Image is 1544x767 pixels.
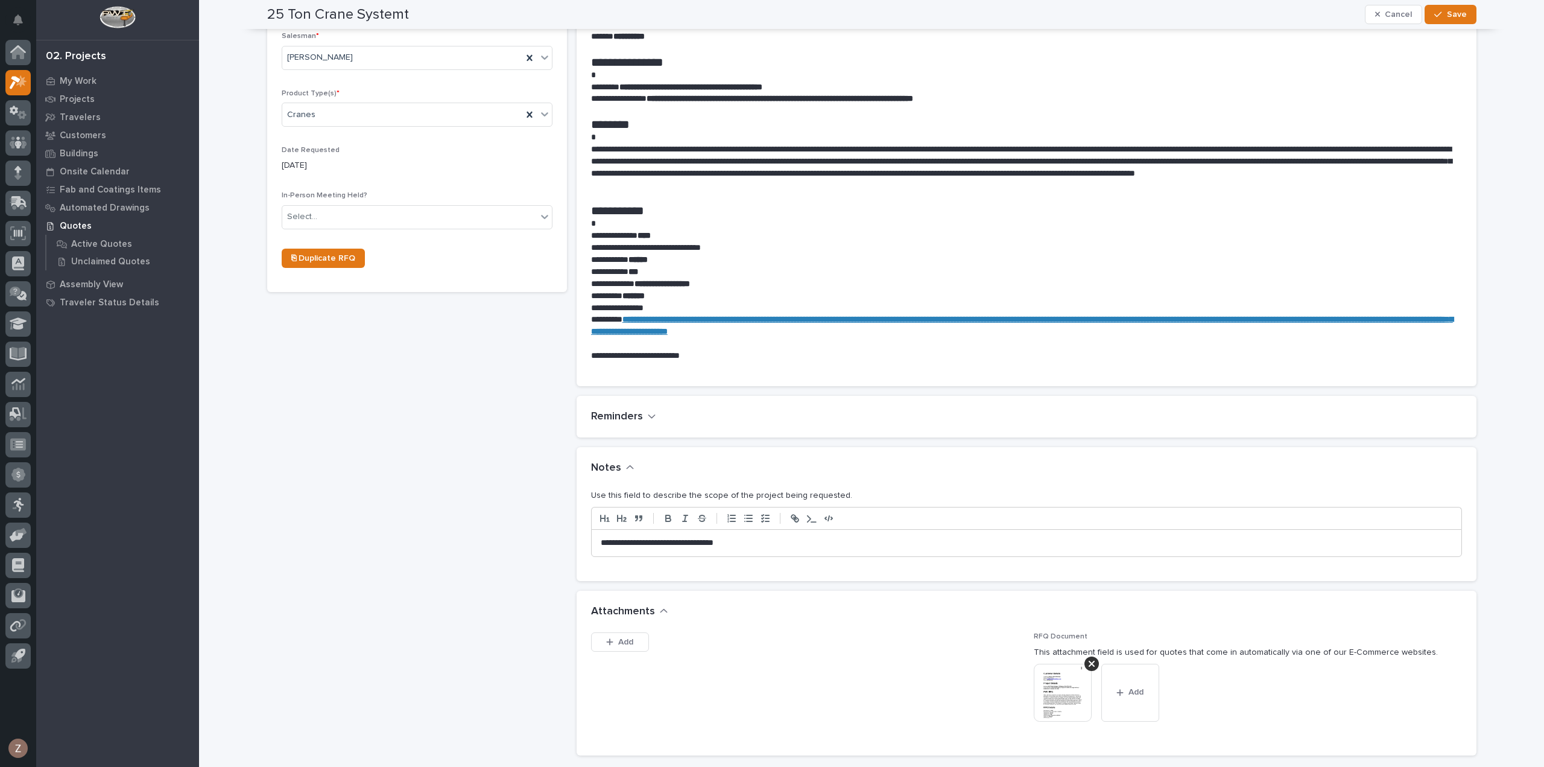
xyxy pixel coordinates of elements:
div: Notifications [15,14,31,34]
span: Add [1128,687,1144,698]
a: Automated Drawings [36,199,199,217]
span: In-Person Meeting Held? [282,192,367,199]
h2: Reminders [591,410,643,424]
p: Travelers [60,112,101,123]
a: ⎘ Duplicate RFQ [282,249,365,268]
button: users-avatar [5,736,31,761]
p: Onsite Calendar [60,167,130,177]
button: Cancel [1365,5,1423,24]
div: 02. Projects [46,50,106,63]
a: My Work [36,72,199,90]
p: Projects [60,94,95,105]
p: Traveler Status Details [60,298,159,308]
p: Use this field to describe the scope of the project being requested. [591,489,1462,502]
span: Save [1447,9,1467,20]
button: Notifications [5,7,31,33]
p: [DATE] [282,159,552,172]
div: Select... [287,211,317,223]
button: Add [1101,664,1159,722]
h2: 25 Ton Crane Systemt [267,6,409,24]
span: [PERSON_NAME] [287,51,353,64]
p: This attachment field is used for quotes that come in automatically via one of our E-Commerce web... [1034,646,1462,659]
a: Unclaimed Quotes [46,253,199,270]
img: Workspace Logo [100,6,135,28]
button: Save [1425,5,1476,24]
h2: Attachments [591,605,655,619]
p: My Work [60,76,96,87]
button: Attachments [591,605,668,619]
span: Add [618,637,633,648]
p: Active Quotes [71,239,132,250]
span: Product Type(s) [282,90,340,97]
p: Buildings [60,148,98,159]
a: Active Quotes [46,235,199,252]
a: Buildings [36,144,199,162]
a: Projects [36,90,199,108]
button: Add [591,632,649,652]
p: Fab and Coatings Items [60,185,161,196]
a: Fab and Coatings Items [36,180,199,199]
span: Cranes [287,109,315,121]
span: Date Requested [282,147,340,154]
p: Automated Drawings [60,203,150,214]
span: RFQ Document [1034,633,1087,640]
a: Travelers [36,108,199,126]
span: ⎘ Duplicate RFQ [291,254,355,263]
p: Assembly View [60,279,123,290]
a: Quotes [36,217,199,235]
p: Unclaimed Quotes [71,256,150,267]
a: Assembly View [36,275,199,293]
button: Notes [591,462,634,475]
a: Customers [36,126,199,144]
p: Customers [60,130,106,141]
a: Traveler Status Details [36,293,199,311]
h2: Notes [591,462,621,475]
button: Reminders [591,410,656,424]
p: Quotes [60,221,92,232]
a: Onsite Calendar [36,162,199,180]
span: Cancel [1385,9,1412,20]
span: Salesman [282,33,319,40]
